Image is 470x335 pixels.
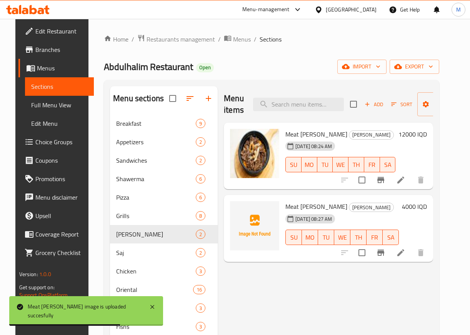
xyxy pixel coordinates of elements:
span: Appetizers [116,137,196,147]
span: Add item [362,98,386,110]
li: / [132,35,134,44]
a: Support.OpsPlatform [19,290,68,300]
span: Choice Groups [35,137,88,147]
span: Promotions [35,174,88,183]
span: 2 [196,249,205,257]
div: Appetizers2 [110,133,218,151]
span: 3 [196,305,205,312]
div: Rizo3 [110,299,218,317]
span: Grills [116,211,196,220]
span: [PERSON_NAME] [116,230,196,239]
a: Menu disclaimer [18,188,94,207]
span: Sections [31,82,88,91]
span: 6 [196,194,205,201]
span: SU [289,232,299,243]
button: FR [367,230,383,245]
button: MO [302,230,318,245]
div: [PERSON_NAME]2 [110,225,218,243]
span: 2 [196,231,205,238]
span: TU [321,232,331,243]
button: import [337,60,387,74]
button: TU [318,230,334,245]
button: WE [333,157,348,172]
button: TH [350,230,367,245]
a: Home [104,35,128,44]
div: items [196,322,205,331]
div: Fishs [116,322,196,331]
span: [PERSON_NAME] [349,203,393,212]
a: Edit menu item [396,248,405,257]
a: Branches [18,40,94,59]
h2: Menu sections [113,93,164,104]
div: Oriental16 [110,280,218,299]
img: Meat Gus Sandwich [230,201,279,250]
div: Menu-management [242,5,290,14]
span: MO [305,159,314,170]
h6: 4000 IQD [402,201,427,212]
div: Saj2 [110,243,218,262]
div: Chicken3 [110,262,218,280]
span: Menus [37,63,88,73]
button: TU [317,157,333,172]
span: Select to update [354,245,370,261]
span: Version: [19,269,38,279]
span: 9 [196,120,205,127]
a: Coverage Report [18,225,94,243]
span: Full Menu View [31,100,88,110]
nav: breadcrumb [104,34,439,44]
span: [PERSON_NAME] [349,130,393,139]
span: 16 [193,286,205,293]
a: Upsell [18,207,94,225]
span: Select section [345,96,362,112]
span: M [456,5,461,14]
button: Add section [199,89,218,108]
button: SU [285,230,302,245]
span: Branches [35,45,88,54]
span: Sort items [386,98,417,110]
a: Choice Groups [18,133,94,151]
a: Full Menu View [25,96,94,114]
span: 6 [196,175,205,183]
span: Breakfast [116,119,196,128]
div: Sandwiches2 [110,151,218,170]
a: Edit menu item [396,175,405,185]
button: delete [412,243,430,262]
div: Sandwiches [116,156,196,165]
h6: 12000 IQD [398,129,427,140]
div: Gus [349,203,394,212]
a: Menus [18,59,94,77]
img: Meat Gus Nafar [230,129,279,178]
span: FR [370,232,380,243]
span: 2 [196,157,205,164]
span: SU [289,159,298,170]
span: SA [386,232,396,243]
span: 3 [196,268,205,275]
div: Gus [349,130,394,140]
div: items [196,230,205,239]
span: Grocery Checklist [35,248,88,257]
span: Chicken [116,267,196,276]
button: delete [412,171,430,189]
div: Oriental [116,285,193,294]
span: 2 [196,138,205,146]
div: items [196,303,205,313]
button: SU [285,157,302,172]
span: Sort [391,100,412,109]
a: Edit Menu [25,114,94,133]
span: Edit Menu [31,119,88,128]
button: Branch-specific-item [372,243,390,262]
li: / [218,35,221,44]
span: Shawerma [116,174,196,183]
span: Get support on: [19,282,55,292]
span: Open [196,64,214,71]
div: [GEOGRAPHIC_DATA] [326,5,377,14]
span: Add [363,100,384,109]
button: SA [380,157,396,172]
button: Manage items [417,92,469,116]
span: TU [320,159,330,170]
span: Restaurants management [147,35,215,44]
a: Menus [224,34,251,44]
span: Upsell [35,211,88,220]
span: WE [337,232,347,243]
